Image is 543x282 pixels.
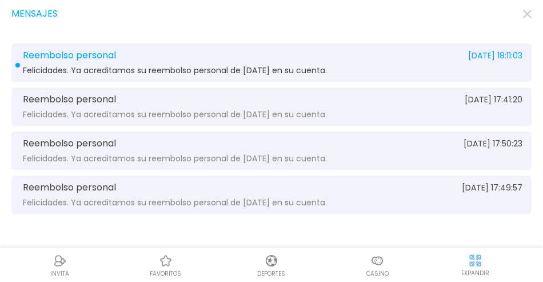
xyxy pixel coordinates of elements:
[159,254,173,268] img: Casino Favoritos
[23,182,116,193] span: Reembolso personal
[465,96,522,104] span: [DATE] 17:41:20
[370,254,384,268] img: Casino
[257,269,285,278] p: Deportes
[218,252,324,278] a: DeportesDeportesDeportes
[468,253,482,268] img: hide
[23,110,327,119] span: Felicidades. Ya acreditamos su reembolso personal de [DATE] en su cuenta.
[23,138,116,149] span: Reembolso personal
[113,252,218,278] a: Casino FavoritosCasino Favoritosfavoritos
[464,140,522,148] span: [DATE] 17:50:23
[23,94,116,105] span: Reembolso personal
[462,184,522,192] span: [DATE] 17:49:57
[53,254,67,268] img: Referral
[23,66,327,75] span: Felicidades. Ya acreditamos su reembolso personal de [DATE] en su cuenta.
[23,198,327,207] span: Felicidades. Ya acreditamos su reembolso personal de [DATE] en su cuenta.
[11,7,532,21] div: Mensajes
[23,154,327,163] span: Felicidades. Ya acreditamos su reembolso personal de [DATE] en su cuenta.
[50,269,69,278] p: INVITA
[468,51,522,60] span: [DATE] 18:11:03
[366,269,389,278] p: Casino
[150,269,181,278] p: favoritos
[325,252,430,278] a: CasinoCasinoCasino
[7,252,113,278] a: ReferralReferralINVITA
[23,50,116,61] span: Reembolso personal
[265,254,278,268] img: Deportes
[461,269,489,277] p: EXPANDIR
